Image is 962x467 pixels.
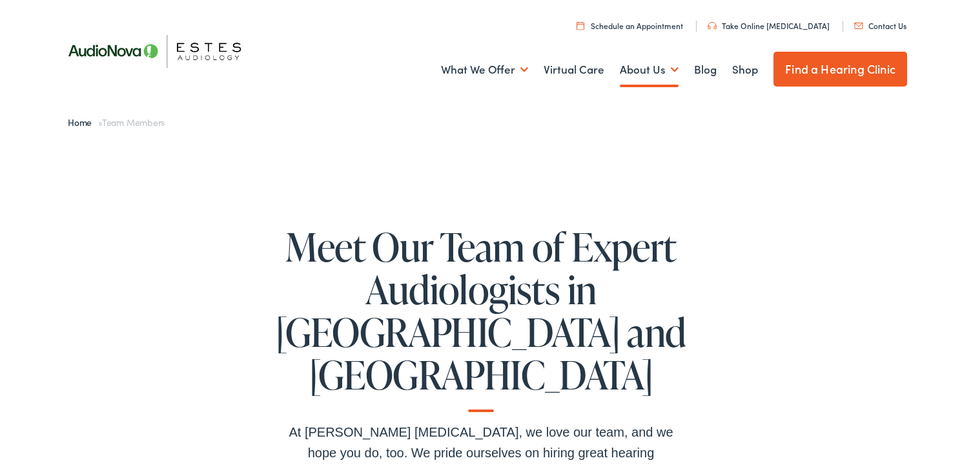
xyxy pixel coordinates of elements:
[544,46,604,94] a: Virtual Care
[708,20,830,31] a: Take Online [MEDICAL_DATA]
[708,22,717,30] img: utility icon
[274,225,688,412] h1: Meet Our Team of Expert Audiologists in [GEOGRAPHIC_DATA] and [GEOGRAPHIC_DATA]
[577,20,683,31] a: Schedule an Appointment
[68,116,165,129] span: »
[577,21,584,30] img: utility icon
[854,23,863,29] img: utility icon
[773,52,907,87] a: Find a Hearing Clinic
[68,116,98,129] a: Home
[694,46,717,94] a: Blog
[441,46,528,94] a: What We Offer
[854,20,906,31] a: Contact Us
[102,116,165,129] span: Team Members
[732,46,758,94] a: Shop
[620,46,679,94] a: About Us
